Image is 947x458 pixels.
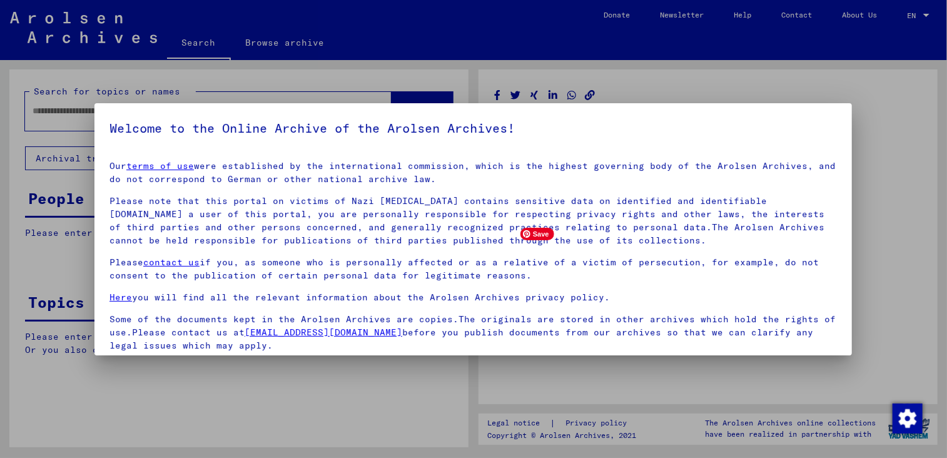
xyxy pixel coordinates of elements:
p: Some of the documents kept in the Arolsen Archives are copies.The originals are stored in other a... [109,313,837,352]
a: [EMAIL_ADDRESS][DOMAIN_NAME] [245,327,402,338]
p: you will find all the relevant information about the Arolsen Archives privacy policy. [109,291,837,304]
span: Save [520,228,554,240]
img: Change consent [893,404,923,434]
p: Our were established by the international commission, which is the highest governing body of the ... [109,160,837,186]
p: Please note that this portal on victims of Nazi [MEDICAL_DATA] contains sensitive data on identif... [109,195,837,247]
p: Please if you, as someone who is personally affected or as a relative of a victim of persecution,... [109,256,837,282]
a: Here [109,292,132,303]
a: terms of use [126,160,194,171]
a: contact us [143,257,200,268]
h5: Welcome to the Online Archive of the Arolsen Archives! [109,118,837,138]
